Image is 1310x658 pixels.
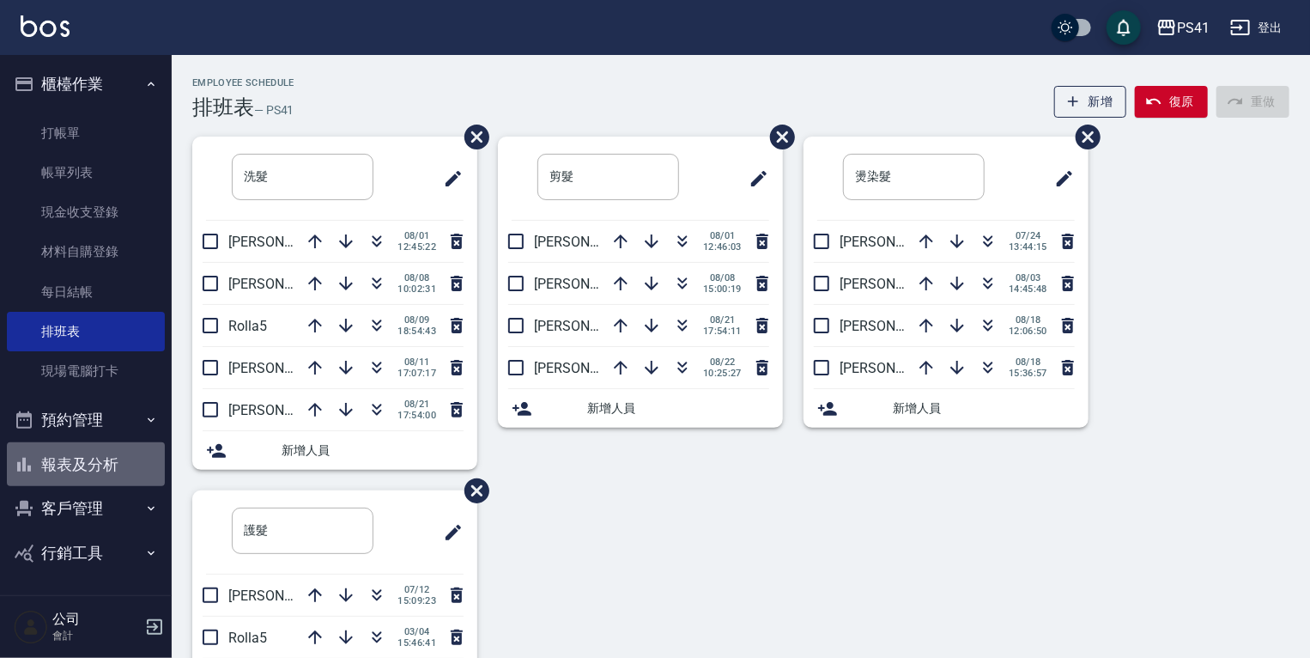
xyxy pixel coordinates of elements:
[397,410,436,421] span: 17:54:00
[52,628,140,643] p: 會計
[757,112,798,162] span: 刪除班表
[1009,283,1047,295] span: 14:45:48
[7,398,165,442] button: 預約管理
[228,360,339,376] span: [PERSON_NAME]2
[14,610,48,644] img: Person
[7,232,165,271] a: 材料自購登錄
[703,272,742,283] span: 08/08
[534,276,652,292] span: [PERSON_NAME]15
[840,276,950,292] span: [PERSON_NAME]1
[397,399,436,410] span: 08/21
[21,15,70,37] img: Logo
[534,318,645,334] span: [PERSON_NAME]9
[397,626,436,637] span: 03/04
[703,368,742,379] span: 10:25:27
[7,272,165,312] a: 每日結帳
[1054,86,1127,118] button: 新增
[703,314,742,326] span: 08/21
[534,360,645,376] span: [PERSON_NAME]1
[52,611,140,628] h5: 公司
[7,153,165,192] a: 帳單列表
[397,283,436,295] span: 10:02:31
[452,112,492,162] span: 刪除班表
[228,234,339,250] span: [PERSON_NAME]1
[537,154,679,200] input: 排版標題
[703,241,742,253] span: 12:46:03
[452,466,492,516] span: 刪除班表
[192,431,477,470] div: 新增人員
[192,77,294,88] h2: Employee Schedule
[1009,368,1047,379] span: 15:36:57
[1009,230,1047,241] span: 07/24
[228,276,347,292] span: [PERSON_NAME]15
[7,62,165,107] button: 櫃檯作業
[7,113,165,153] a: 打帳單
[703,356,742,368] span: 08/22
[397,230,436,241] span: 08/01
[804,389,1089,428] div: 新增人員
[254,101,294,119] h6: — PS41
[1009,241,1047,253] span: 13:44:15
[397,241,436,253] span: 12:45:22
[703,283,742,295] span: 15:00:19
[738,158,769,199] span: 修改班表的標題
[703,230,742,241] span: 08/01
[192,95,254,119] h3: 排班表
[397,584,436,595] span: 07/12
[232,154,373,200] input: 排版標題
[7,312,165,351] a: 排班表
[1044,158,1075,199] span: 修改班表的標題
[843,154,985,200] input: 排版標題
[534,234,645,250] span: [PERSON_NAME]2
[282,442,464,460] span: 新增人員
[840,360,950,376] span: [PERSON_NAME]9
[1063,112,1103,162] span: 刪除班表
[840,318,950,334] span: [PERSON_NAME]2
[1107,10,1141,45] button: save
[228,402,339,418] span: [PERSON_NAME]9
[1009,356,1047,368] span: 08/18
[433,512,464,553] span: 修改班表的標題
[228,588,339,604] span: [PERSON_NAME]9
[7,351,165,391] a: 現場電腦打卡
[397,326,436,337] span: 18:54:43
[397,314,436,326] span: 08/09
[232,508,373,554] input: 排版標題
[893,399,1075,417] span: 新增人員
[397,368,436,379] span: 17:07:17
[1149,10,1216,46] button: PS41
[397,595,436,606] span: 15:09:23
[587,399,769,417] span: 新增人員
[1009,326,1047,337] span: 12:06:50
[1009,272,1047,283] span: 08/03
[397,637,436,649] span: 15:46:41
[7,192,165,232] a: 現金收支登錄
[433,158,464,199] span: 修改班表的標題
[7,531,165,576] button: 行銷工具
[228,630,267,646] span: Rolla5
[840,234,958,250] span: [PERSON_NAME]15
[1135,86,1208,118] button: 復原
[397,356,436,368] span: 08/11
[7,486,165,531] button: 客戶管理
[1009,314,1047,326] span: 08/18
[703,326,742,337] span: 17:54:11
[498,389,783,428] div: 新增人員
[1177,17,1210,39] div: PS41
[7,442,165,487] button: 報表及分析
[228,318,267,334] span: Rolla5
[397,272,436,283] span: 08/08
[1223,12,1289,44] button: 登出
